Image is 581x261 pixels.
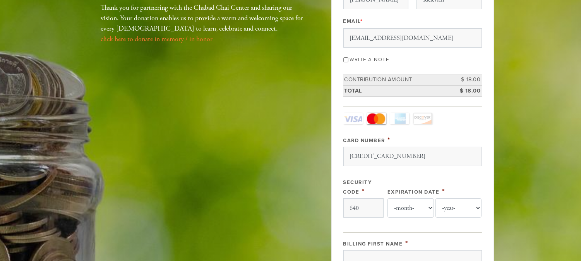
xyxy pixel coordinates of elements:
td: Contribution Amount [343,74,447,86]
label: Expiration Date [387,189,440,195]
select: Expiration Date year [435,198,482,218]
span: This field is required. [405,239,408,247]
label: Billing First Name [343,241,403,247]
span: This field is required. [442,187,445,196]
a: click here to donate in memory / in honor [101,34,213,43]
span: This field is required. [388,136,391,144]
label: Security Code [343,179,372,195]
label: Email [343,18,363,25]
td: Total [343,85,447,96]
td: $ 18.00 [447,74,482,86]
td: $ 18.00 [447,85,482,96]
label: Write a note [350,57,389,63]
a: Amex [390,113,409,124]
a: Discover [413,113,432,124]
a: MasterCard [367,113,386,124]
a: Visa [343,113,363,124]
label: Card Number [343,137,386,144]
select: Expiration Date month [387,198,434,218]
span: This field is required. [360,18,363,24]
div: Thank you for partnering with the Chabad Chai Center and sharing our vision. Your donation enable... [101,2,306,44]
span: This field is required. [362,187,365,196]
